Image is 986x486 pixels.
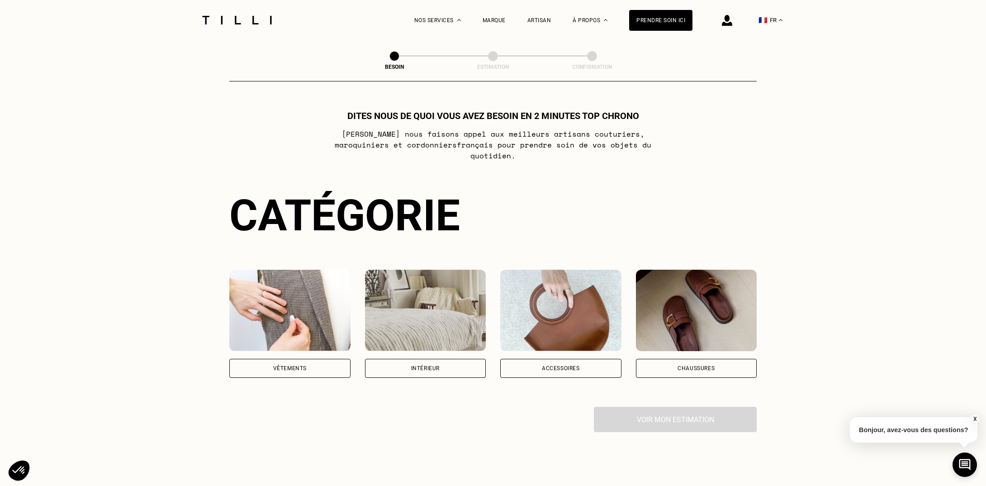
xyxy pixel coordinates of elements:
img: icône connexion [722,15,732,26]
div: Besoin [349,64,440,70]
div: Chaussures [678,366,715,371]
img: Accessoires [500,270,621,351]
div: Accessoires [542,366,580,371]
img: Vêtements [229,270,351,351]
a: Prendre soin ici [629,10,692,31]
span: 🇫🇷 [758,16,768,24]
img: Logo du service de couturière Tilli [199,16,275,24]
img: Menu déroulant à propos [604,19,607,21]
div: Confirmation [547,64,637,70]
h1: Dites nous de quoi vous avez besoin en 2 minutes top chrono [347,110,639,121]
p: Bonjour, avez-vous des questions? [850,417,977,443]
p: [PERSON_NAME] nous faisons appel aux meilleurs artisans couturiers , maroquiniers et cordonniers ... [314,129,673,161]
img: Menu déroulant [457,19,461,21]
div: Catégorie [229,190,757,241]
img: Chaussures [636,270,757,351]
div: Vêtements [273,366,307,371]
div: Intérieur [411,366,440,371]
a: Artisan [527,17,551,24]
img: Intérieur [365,270,486,351]
a: Marque [483,17,506,24]
button: X [970,414,979,424]
div: Estimation [448,64,538,70]
img: menu déroulant [779,19,782,21]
